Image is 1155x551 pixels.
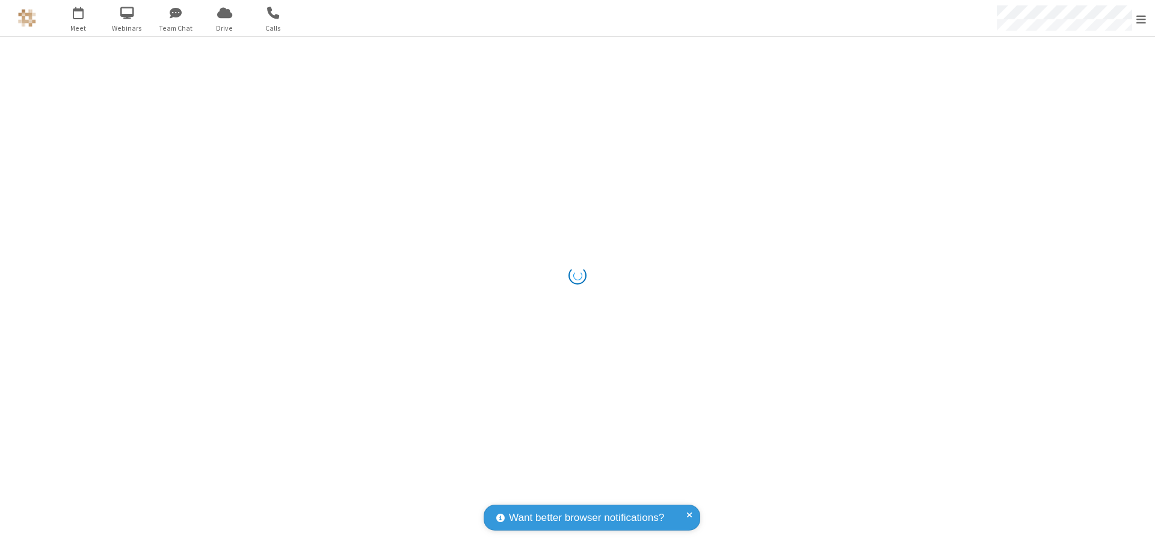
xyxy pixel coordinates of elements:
[105,23,150,34] span: Webinars
[509,510,664,526] span: Want better browser notifications?
[202,23,247,34] span: Drive
[251,23,296,34] span: Calls
[153,23,199,34] span: Team Chat
[18,9,36,27] img: QA Selenium DO NOT DELETE OR CHANGE
[56,23,101,34] span: Meet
